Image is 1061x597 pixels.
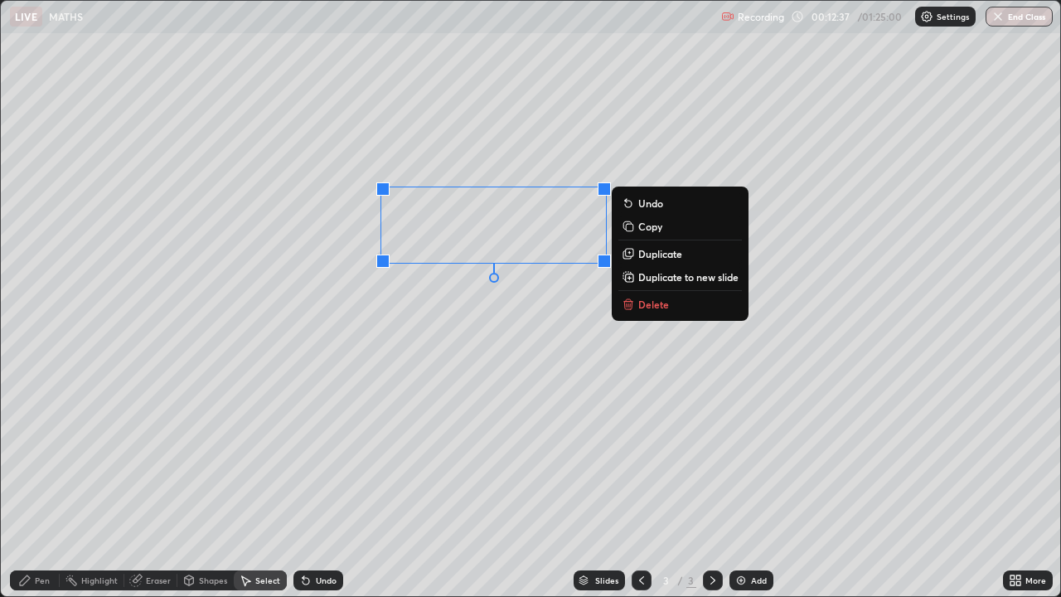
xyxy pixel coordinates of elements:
div: Slides [595,576,618,585]
div: Undo [316,576,337,585]
p: MATHS [49,10,83,23]
div: More [1025,576,1046,585]
div: Add [751,576,767,585]
p: Copy [638,220,662,233]
p: Undo [638,197,663,210]
button: Duplicate [618,244,742,264]
div: 3 [686,573,696,588]
p: Settings [937,12,969,21]
img: class-settings-icons [920,10,933,23]
div: Eraser [146,576,171,585]
p: Duplicate [638,247,682,260]
div: Highlight [81,576,118,585]
div: 3 [658,575,675,585]
div: Shapes [199,576,227,585]
p: Delete [638,298,669,311]
p: Duplicate to new slide [638,270,739,284]
img: recording.375f2c34.svg [721,10,734,23]
div: Select [255,576,280,585]
button: Delete [618,294,742,314]
img: add-slide-button [734,574,748,587]
p: LIVE [15,10,37,23]
div: Pen [35,576,50,585]
img: end-class-cross [991,10,1005,23]
button: Copy [618,216,742,236]
div: / [678,575,683,585]
button: Undo [618,193,742,213]
p: Recording [738,11,784,23]
button: End Class [986,7,1053,27]
button: Duplicate to new slide [618,267,742,287]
